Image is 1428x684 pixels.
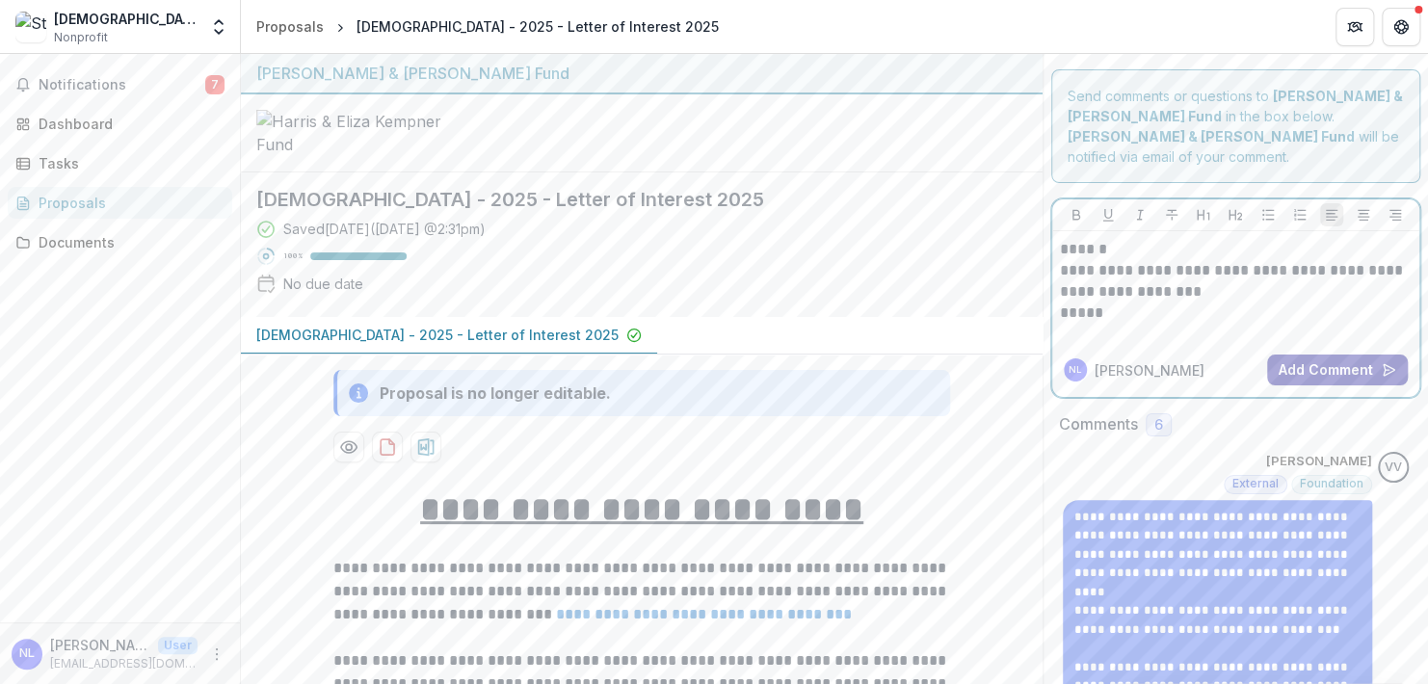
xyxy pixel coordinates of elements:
[1068,128,1355,145] strong: [PERSON_NAME] & [PERSON_NAME] Fund
[1384,203,1407,226] button: Align Right
[1288,203,1311,226] button: Ordered List
[1320,203,1343,226] button: Align Left
[283,274,363,294] div: No due date
[283,250,303,263] p: 100 %
[249,13,331,40] a: Proposals
[256,16,324,37] div: Proposals
[1059,415,1138,434] h2: Comments
[1352,203,1375,226] button: Align Center
[1095,360,1204,381] p: [PERSON_NAME]
[380,381,611,405] div: Proposal is no longer editable.
[8,108,232,140] a: Dashboard
[205,8,232,46] button: Open entity switcher
[158,637,198,654] p: User
[1154,417,1163,434] span: 6
[372,432,403,462] button: download-proposal
[1267,355,1408,385] button: Add Comment
[19,647,35,660] div: NORMA LOWREY
[50,635,150,655] p: [PERSON_NAME]
[1128,203,1151,226] button: Italicize
[1232,477,1279,490] span: External
[1224,203,1247,226] button: Heading 2
[54,29,108,46] span: Nonprofit
[256,110,449,156] img: Harris & Eliza Kempner Fund
[1069,365,1082,375] div: NORMA LOWREY
[1256,203,1280,226] button: Bullet List
[8,69,232,100] button: Notifications7
[8,187,232,219] a: Proposals
[283,219,486,239] div: Saved [DATE] ( [DATE] @ 2:31pm )
[1097,203,1120,226] button: Underline
[1385,461,1402,474] div: Vivian Victoria
[333,432,364,462] button: Preview a4a980c7-5ab5-43c7-85d0-9e81611862d2-0.pdf
[54,9,198,29] div: [DEMOGRAPHIC_DATA][GEOGRAPHIC_DATA]
[357,16,719,37] div: [DEMOGRAPHIC_DATA] - 2025 - Letter of Interest 2025
[8,226,232,258] a: Documents
[39,193,217,213] div: Proposals
[50,655,198,672] p: [EMAIL_ADDRESS][DOMAIN_NAME]
[1335,8,1374,46] button: Partners
[256,188,996,211] h2: [DEMOGRAPHIC_DATA] - 2025 - Letter of Interest 2025
[256,325,619,345] p: [DEMOGRAPHIC_DATA] - 2025 - Letter of Interest 2025
[1300,477,1363,490] span: Foundation
[39,114,217,134] div: Dashboard
[1051,69,1420,183] div: Send comments or questions to in the box below. will be notified via email of your comment.
[1192,203,1215,226] button: Heading 1
[15,12,46,42] img: St. Augustine of Hippo Episcopal Church
[39,77,205,93] span: Notifications
[1382,8,1420,46] button: Get Help
[8,147,232,179] a: Tasks
[1160,203,1183,226] button: Strike
[205,643,228,666] button: More
[1266,452,1372,471] p: [PERSON_NAME]
[39,153,217,173] div: Tasks
[205,75,225,94] span: 7
[39,232,217,252] div: Documents
[1065,203,1088,226] button: Bold
[249,13,727,40] nav: breadcrumb
[410,432,441,462] button: download-proposal
[256,62,1027,85] div: [PERSON_NAME] & [PERSON_NAME] Fund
